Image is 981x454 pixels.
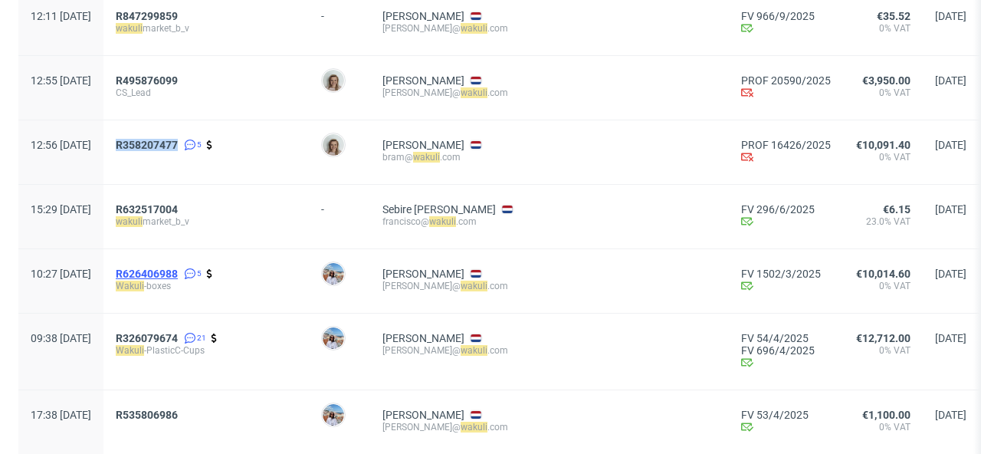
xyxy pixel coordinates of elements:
span: [DATE] [935,268,966,280]
mark: wakuli [461,23,487,34]
a: R847299859 [116,10,181,22]
a: Sebire [PERSON_NAME] [382,203,496,215]
span: 0% VAT [855,280,910,292]
span: €10,091.40 [856,139,910,151]
a: FV 966/9/2025 [741,10,831,22]
div: [PERSON_NAME]@ .com [382,344,717,357]
span: 23.0% VAT [855,215,910,228]
mark: wakuli [461,87,487,98]
a: [PERSON_NAME] [382,139,464,151]
div: bram@ .com [382,151,717,163]
a: PROF 20590/2025 [741,74,831,87]
span: 09:38 [DATE] [31,332,91,344]
mark: wakuli [461,281,487,291]
mark: wakuli [116,216,143,227]
a: FV 1502/3/2025 [741,268,831,280]
span: CS_Lead [116,87,297,99]
span: 5 [197,268,202,280]
span: 5 [197,139,202,151]
a: 21 [181,332,206,344]
mark: wakuli [413,152,440,163]
a: [PERSON_NAME] [382,409,464,421]
span: €6.15 [883,203,910,215]
img: Monika Poźniak [323,134,344,156]
a: R358207477 [116,139,181,151]
span: R326079674 [116,332,178,344]
div: francisco@ .com [382,215,717,228]
span: €35.52 [877,10,910,22]
span: R626406988 [116,268,178,280]
span: R358207477 [116,139,178,151]
a: R535806986 [116,409,181,421]
a: [PERSON_NAME] [382,268,464,280]
span: €1,100.00 [862,409,910,421]
span: -PlasticC-Cups [116,344,297,357]
div: [PERSON_NAME]@ .com [382,22,717,35]
a: R626406988 [116,268,181,280]
img: Marta Kozłowska [323,404,344,426]
span: 0% VAT [855,22,910,35]
a: R495876099 [116,74,181,87]
span: market_b_v [116,215,297,228]
a: [PERSON_NAME] [382,10,464,22]
span: R535806986 [116,409,178,421]
a: 5 [181,268,202,280]
span: 21 [197,332,206,344]
mark: wakuli [116,23,143,34]
span: [DATE] [935,203,966,215]
span: €3,950.00 [862,74,910,87]
a: [PERSON_NAME] [382,332,464,344]
a: 5 [181,139,202,151]
span: 0% VAT [855,87,910,99]
div: - [321,4,358,22]
img: Monika Poźniak [323,70,344,91]
a: FV 54/4/2025 [741,332,831,344]
span: 12:11 [DATE] [31,10,91,22]
span: 0% VAT [855,151,910,163]
span: R632517004 [116,203,178,215]
span: R495876099 [116,74,178,87]
a: FV 696/4/2025 [741,344,831,357]
span: €12,712.00 [856,332,910,344]
mark: wakuli [461,345,487,356]
img: Marta Kozłowska [323,263,344,285]
a: R326079674 [116,332,181,344]
mark: Wakuli [116,281,144,291]
div: [PERSON_NAME]@ .com [382,421,717,433]
a: PROF 16426/2025 [741,139,831,151]
span: [DATE] [935,139,966,151]
span: €10,014.60 [856,268,910,280]
span: -boxes [116,280,297,292]
mark: wakuli [429,216,456,227]
mark: wakuli [461,422,487,433]
span: [DATE] [935,332,966,344]
div: [PERSON_NAME]@ .com [382,87,717,99]
a: R632517004 [116,203,181,215]
span: 12:55 [DATE] [31,74,91,87]
span: 0% VAT [855,421,910,433]
span: 15:29 [DATE] [31,203,91,215]
div: [PERSON_NAME]@ .com [382,280,717,292]
span: [DATE] [935,409,966,421]
img: Marta Kozłowska [323,327,344,349]
mark: Wakuli [116,345,144,356]
span: 0% VAT [855,344,910,357]
span: R847299859 [116,10,178,22]
span: 17:38 [DATE] [31,409,91,421]
span: 12:56 [DATE] [31,139,91,151]
a: FV 296/6/2025 [741,203,831,215]
div: - [321,197,358,215]
a: FV 53/4/2025 [741,409,831,421]
span: [DATE] [935,74,966,87]
span: market_b_v [116,22,297,35]
span: 10:27 [DATE] [31,268,91,280]
a: [PERSON_NAME] [382,74,464,87]
span: [DATE] [935,10,966,22]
